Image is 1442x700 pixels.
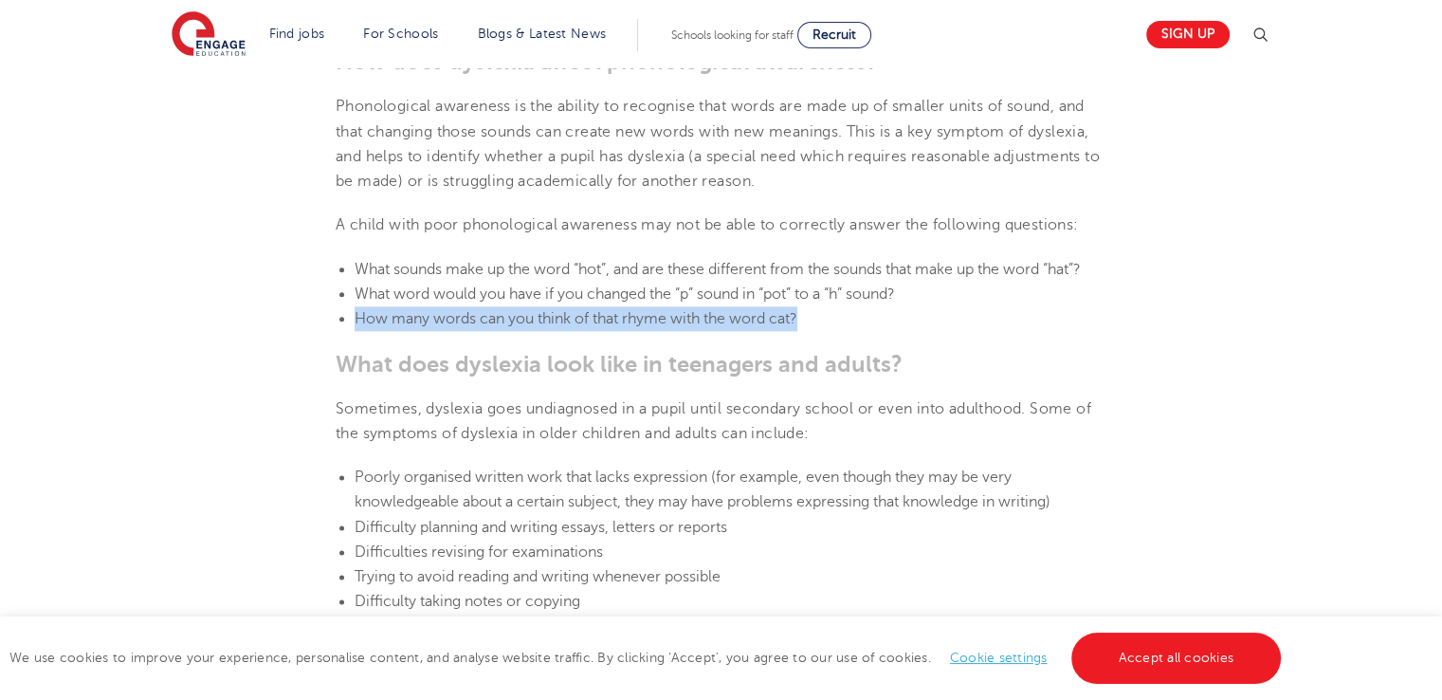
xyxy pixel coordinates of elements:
[355,261,1081,278] span: What sounds make up the word “hot”, and are these different from the sounds that make up the word...
[1146,21,1230,48] a: Sign up
[355,519,727,536] span: Difficulty planning and writing essays, letters or reports
[950,651,1048,665] a: Cookie settings
[269,27,325,41] a: Find jobs
[336,351,903,378] b: What does dyslexia look like in teenagers and adults?
[478,27,607,41] a: Blogs & Latest News
[671,28,794,42] span: Schools looking for staff
[1071,633,1282,684] a: Accept all cookies
[355,593,580,610] span: Difficulty taking notes or copying
[336,98,1100,190] span: Phonological awareness is the ability to recognise that words are made up of smaller units of sou...
[336,216,1078,233] span: A child with poor phonological awareness may not be able to correctly answer the following questi...
[355,310,797,327] span: How many words can you think of that rhyme with the word cat?
[812,28,856,42] span: Recruit
[797,22,871,48] a: Recruit
[355,543,603,561] span: Difficulties revising for examinations
[172,11,246,59] img: Engage Education
[355,469,1050,510] span: Poorly organised written work that lacks expression (for example, even though they may be very kn...
[355,568,721,585] span: Trying to avoid reading and writing whenever possible
[336,400,1091,442] span: Sometimes, dyslexia goes undiagnosed in a pupil until secondary school or even into adulthood. So...
[363,27,438,41] a: For Schools
[9,651,1286,665] span: We use cookies to improve your experience, personalise content, and analyse website traffic. By c...
[355,286,895,303] span: What word would you have if you changed the “p” sound in “pot” to a “h” sound?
